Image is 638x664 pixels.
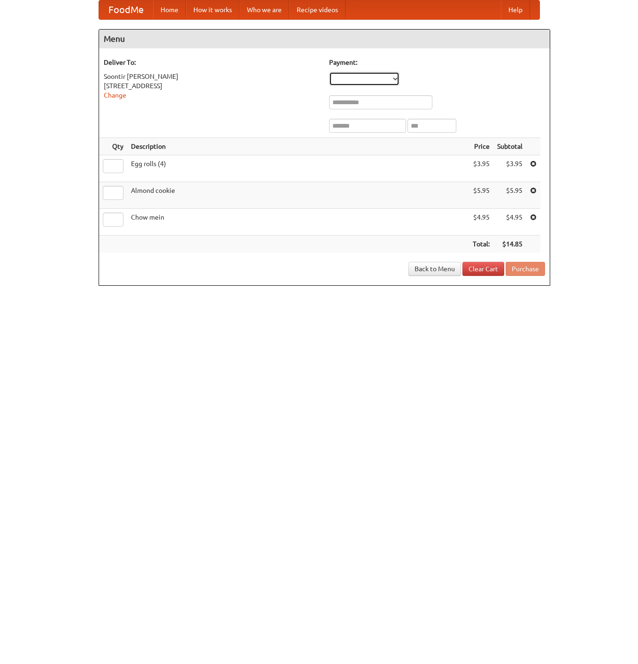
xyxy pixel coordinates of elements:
td: $5.95 [493,182,526,209]
a: Help [501,0,530,19]
td: Almond cookie [127,182,469,209]
a: Home [153,0,186,19]
td: $3.95 [469,155,493,182]
h4: Menu [99,30,550,48]
th: Description [127,138,469,155]
h5: Deliver To: [104,58,320,67]
td: $5.95 [469,182,493,209]
th: Price [469,138,493,155]
th: $14.85 [493,236,526,253]
h5: Payment: [329,58,545,67]
th: Total: [469,236,493,253]
td: $4.95 [469,209,493,236]
button: Purchase [506,262,545,276]
td: $3.95 [493,155,526,182]
div: Soontir [PERSON_NAME] [104,72,320,81]
td: Chow mein [127,209,469,236]
a: How it works [186,0,239,19]
div: [STREET_ADDRESS] [104,81,320,91]
a: Recipe videos [289,0,346,19]
a: Who we are [239,0,289,19]
a: Change [104,92,126,99]
td: Egg rolls (4) [127,155,469,182]
a: Clear Cart [462,262,504,276]
th: Qty [99,138,127,155]
a: Back to Menu [408,262,461,276]
td: $4.95 [493,209,526,236]
a: FoodMe [99,0,153,19]
th: Subtotal [493,138,526,155]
